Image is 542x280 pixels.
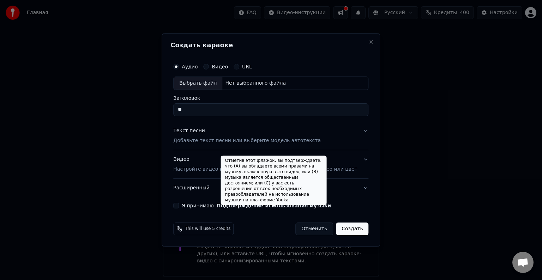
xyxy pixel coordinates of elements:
[173,179,368,197] button: Расширенный
[185,226,230,232] span: This will use 5 credits
[217,203,331,208] button: Я принимаю
[221,156,327,205] div: Отметив этот флажок, вы подтверждаете, что (A) вы обладаете всеми правами на музыку, включенную в...
[173,96,368,101] label: Заголовок
[173,150,368,178] button: ВидеоНастройте видео караоке: используйте изображение, видео или цвет
[174,77,222,90] div: Выбрать файл
[182,203,331,208] label: Я принимаю
[173,122,368,150] button: Текст песниДобавьте текст песни или выберите модель автотекста
[336,223,368,235] button: Создать
[170,42,371,48] h2: Создать караоке
[242,64,252,69] label: URL
[173,127,205,134] div: Текст песни
[173,166,357,173] p: Настройте видео караоке: используйте изображение, видео или цвет
[173,137,321,144] p: Добавьте текст песни или выберите модель автотекста
[295,223,333,235] button: Отменить
[222,80,289,87] div: Нет выбранного файла
[182,64,198,69] label: Аудио
[212,64,228,69] label: Видео
[173,156,357,173] div: Видео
